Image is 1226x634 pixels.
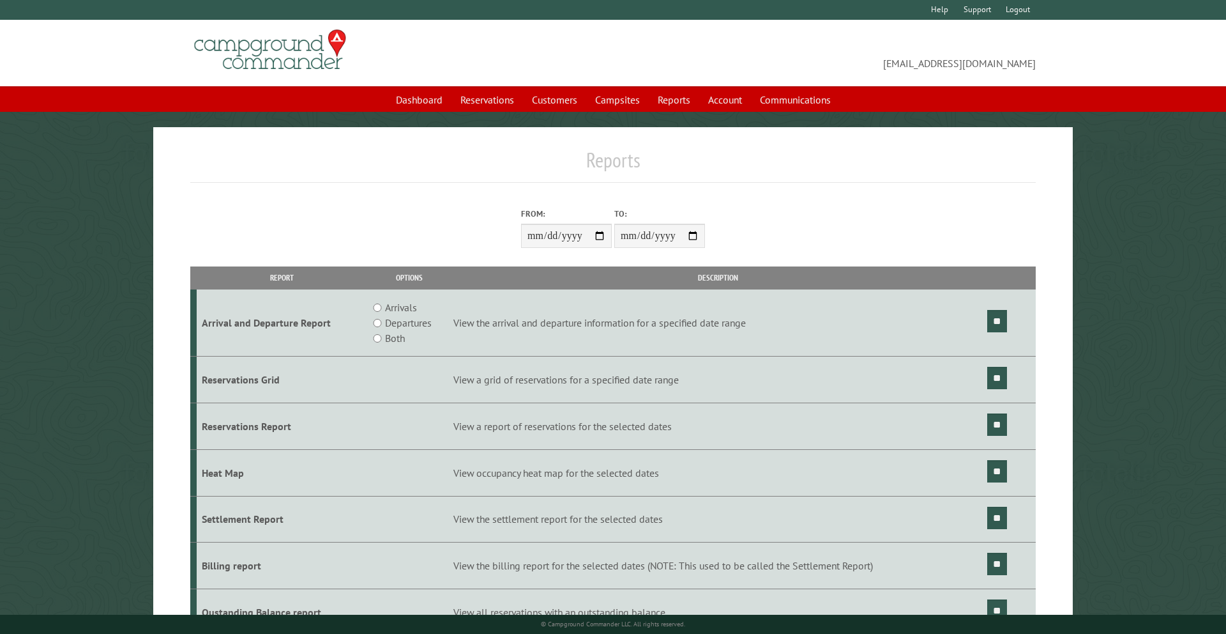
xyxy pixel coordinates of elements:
[453,88,522,112] a: Reservations
[197,290,368,357] td: Arrival and Departure Report
[451,290,985,357] td: View the arrival and departure information for a specified date range
[385,300,417,315] label: Arrivals
[451,267,985,289] th: Description
[197,496,368,543] td: Settlement Report
[451,357,985,403] td: View a grid of reservations for a specified date range
[197,403,368,449] td: Reservations Report
[385,330,405,346] label: Both
[197,543,368,589] td: Billing report
[521,208,612,220] label: From:
[752,88,838,112] a: Communications
[524,88,585,112] a: Customers
[385,315,432,330] label: Departures
[614,208,705,220] label: To:
[650,88,698,112] a: Reports
[451,496,985,543] td: View the settlement report for the selected dates
[451,403,985,449] td: View a report of reservations for the selected dates
[587,88,647,112] a: Campsites
[451,449,985,496] td: View occupancy heat map for the selected dates
[197,267,368,289] th: Report
[368,267,451,289] th: Options
[197,449,368,496] td: Heat Map
[190,148,1036,183] h1: Reports
[700,88,750,112] a: Account
[613,35,1036,71] span: [EMAIL_ADDRESS][DOMAIN_NAME]
[541,620,685,628] small: © Campground Commander LLC. All rights reserved.
[197,357,368,403] td: Reservations Grid
[388,88,450,112] a: Dashboard
[190,25,350,75] img: Campground Commander
[451,543,985,589] td: View the billing report for the selected dates (NOTE: This used to be called the Settlement Report)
